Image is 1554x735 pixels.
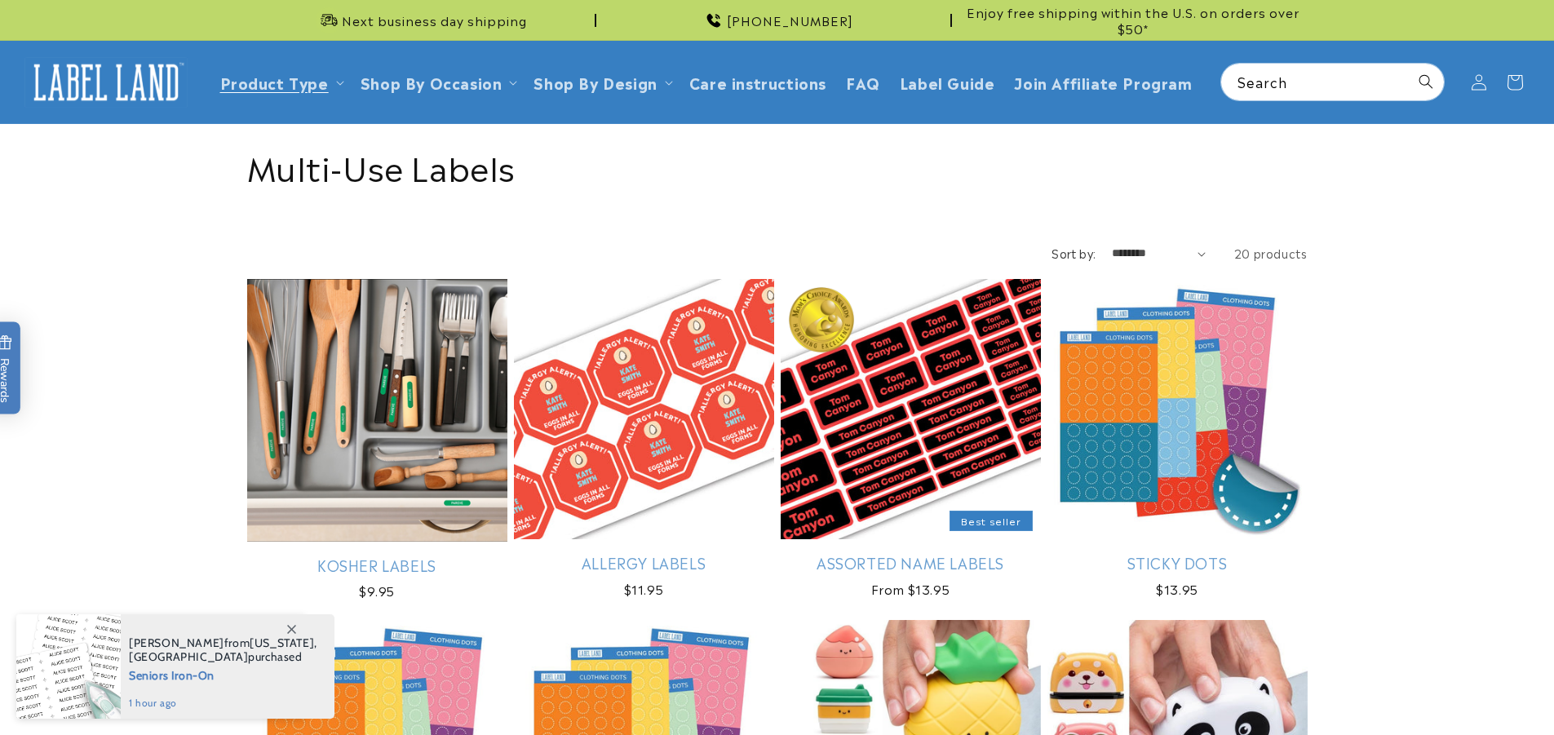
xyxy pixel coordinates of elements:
[129,649,248,664] span: [GEOGRAPHIC_DATA]
[727,12,853,29] span: [PHONE_NUMBER]
[24,57,188,108] img: Label Land
[210,63,351,101] summary: Product Type
[959,4,1308,36] span: Enjoy free shipping within the U.S. on orders over $50*
[220,71,329,93] a: Product Type
[1047,553,1308,572] a: Sticky Dots
[1051,245,1096,261] label: Sort by:
[524,63,679,101] summary: Shop By Design
[129,635,224,650] span: [PERSON_NAME]
[361,73,503,91] span: Shop By Occasion
[250,635,314,650] span: [US_STATE]
[781,553,1041,572] a: Assorted Name Labels
[836,63,890,101] a: FAQ
[680,63,836,101] a: Care instructions
[1014,73,1192,91] span: Join Affiliate Program
[19,51,194,113] a: Label Land
[1234,245,1308,261] span: 20 products
[689,73,826,91] span: Care instructions
[351,63,525,101] summary: Shop By Occasion
[890,63,1005,101] a: Label Guide
[1408,64,1444,100] button: Search
[342,12,527,29] span: Next business day shipping
[247,556,507,574] a: Kosher Labels
[247,144,1308,187] h1: Multi-Use Labels
[129,636,317,664] span: from , purchased
[1004,63,1202,101] a: Join Affiliate Program
[846,73,880,91] span: FAQ
[900,73,995,91] span: Label Guide
[533,71,657,93] a: Shop By Design
[514,553,774,572] a: Allergy Labels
